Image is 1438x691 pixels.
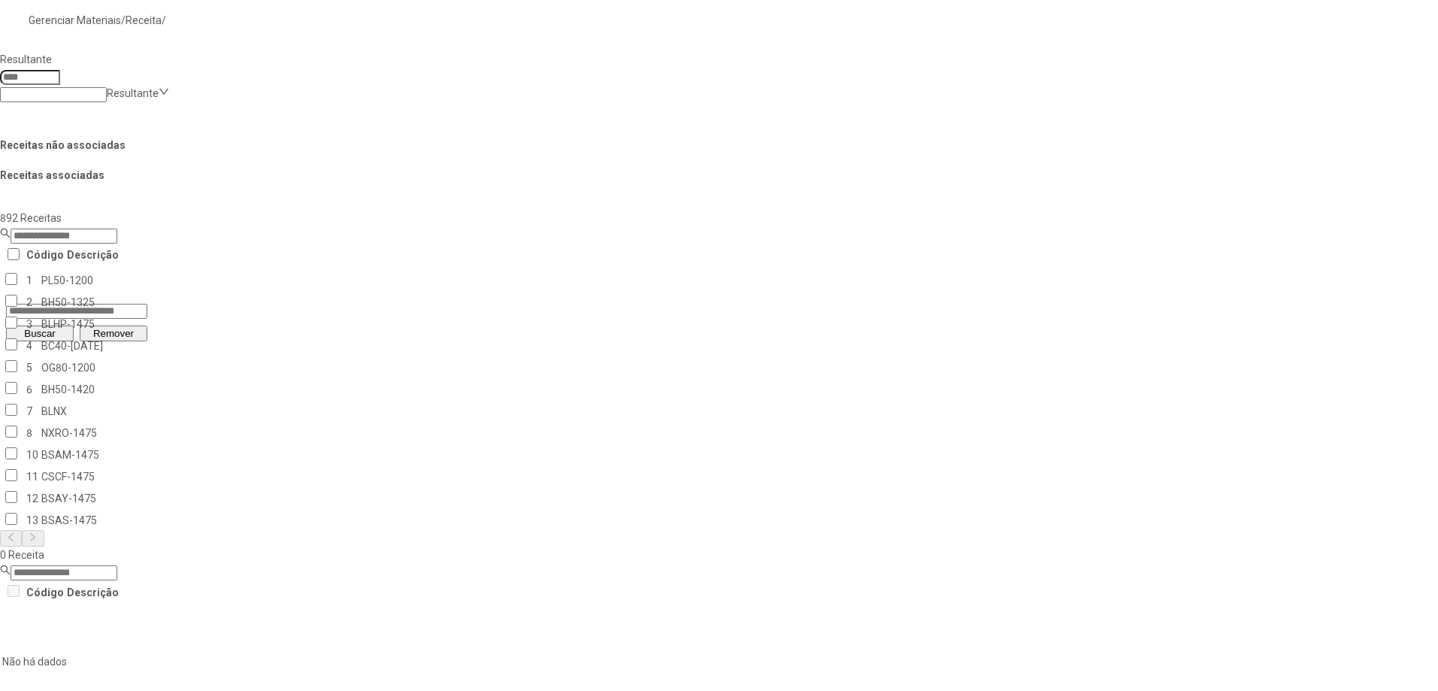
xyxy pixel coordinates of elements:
[41,270,104,290] td: PL50-1200
[26,444,39,465] td: 10
[26,582,65,602] th: Código
[41,444,104,465] td: BSAM-1475
[41,510,104,530] td: BSAS-1475
[26,423,39,443] td: 8
[26,314,39,334] td: 3
[41,292,104,312] td: BH50-1325
[26,292,39,312] td: 2
[26,270,39,290] td: 1
[26,401,39,421] td: 7
[26,379,39,399] td: 6
[121,14,126,26] nz-breadcrumb-separator: /
[26,488,39,508] td: 12
[41,357,104,377] td: OG80-1200
[66,245,120,265] th: Descrição
[26,357,39,377] td: 5
[162,14,166,26] nz-breadcrumb-separator: /
[41,423,104,443] td: NXRO-1475
[126,14,162,26] a: Receita
[41,401,104,421] td: BLNX
[66,582,120,602] th: Descrição
[26,510,39,530] td: 13
[26,245,65,265] th: Código
[41,335,104,356] td: BC40-[DATE]
[26,466,39,486] td: 11
[107,87,159,99] nz-select-placeholder: Resultante
[26,335,39,356] td: 4
[41,488,104,508] td: BSAY-1475
[41,466,104,486] td: CSCF-1475
[29,14,121,26] a: Gerenciar Materiais
[41,379,104,399] td: BH50-1420
[2,653,569,670] p: Não há dados
[41,314,104,334] td: BLHP-1475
